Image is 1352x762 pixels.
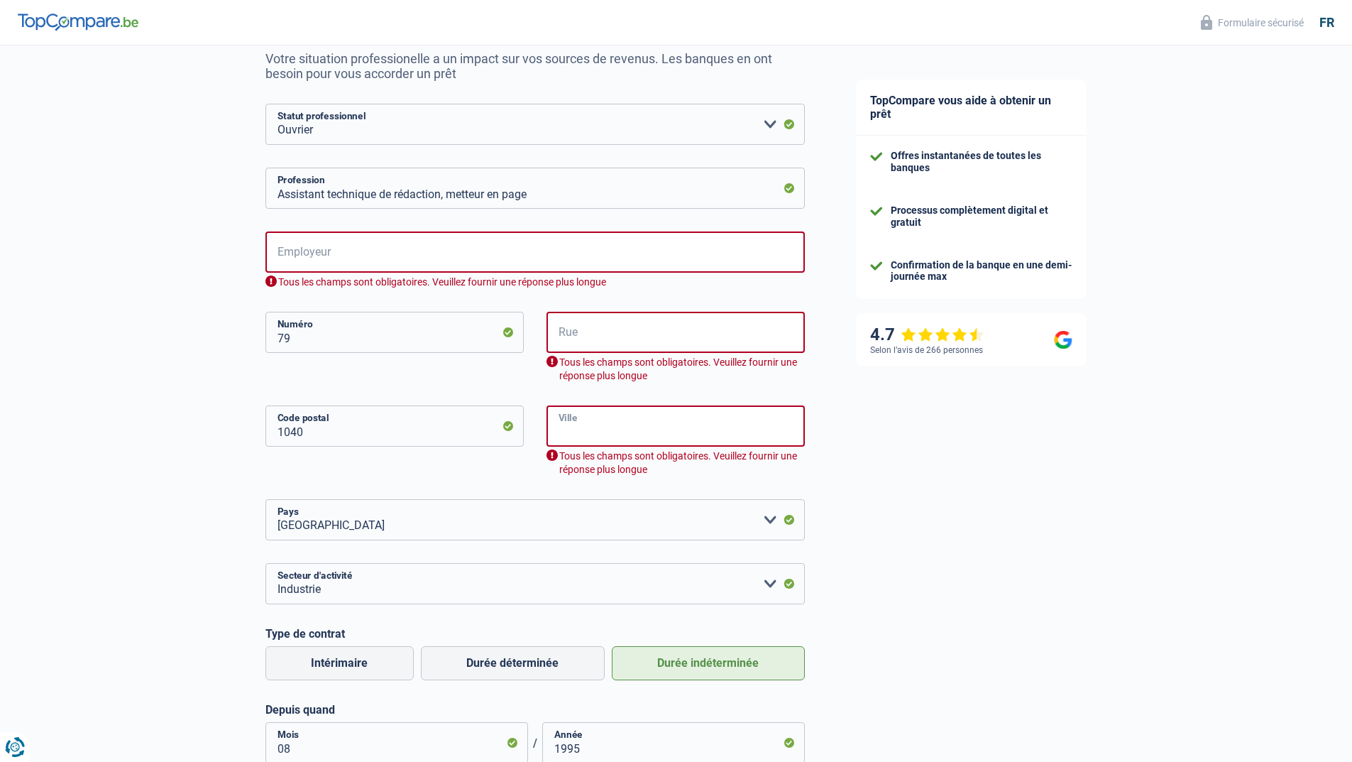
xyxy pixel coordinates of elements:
span: / [528,736,542,750]
div: Tous les champs sont obligatoires. Veuillez fournir une réponse plus longue [546,450,805,477]
div: 4.7 [870,325,984,345]
div: Selon l’avis de 266 personnes [870,345,983,355]
div: TopCompare vous aide à obtenir un prêt [856,80,1087,136]
div: Tous les champs sont obligatoires. Veuillez fournir une réponse plus longue [546,356,805,383]
div: Tous les champs sont obligatoires. Veuillez fournir une réponse plus longue [265,276,805,289]
div: Processus complètement digital et gratuit [891,205,1072,229]
img: TopCompare Logo [18,13,138,31]
label: Intérimaire [265,646,414,680]
div: fr [1319,15,1334,31]
label: Durée indéterminée [612,646,805,680]
div: Confirmation de la banque en une demi-journée max [891,259,1072,283]
label: Type de contrat [265,627,805,641]
label: Durée déterminée [421,646,605,680]
div: Offres instantanées de toutes les banques [891,150,1072,174]
label: Depuis quand [265,703,805,717]
p: Votre situation professionelle a un impact sur vos sources de revenus. Les banques en ont besoin ... [265,51,805,81]
button: Formulaire sécurisé [1192,11,1312,34]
